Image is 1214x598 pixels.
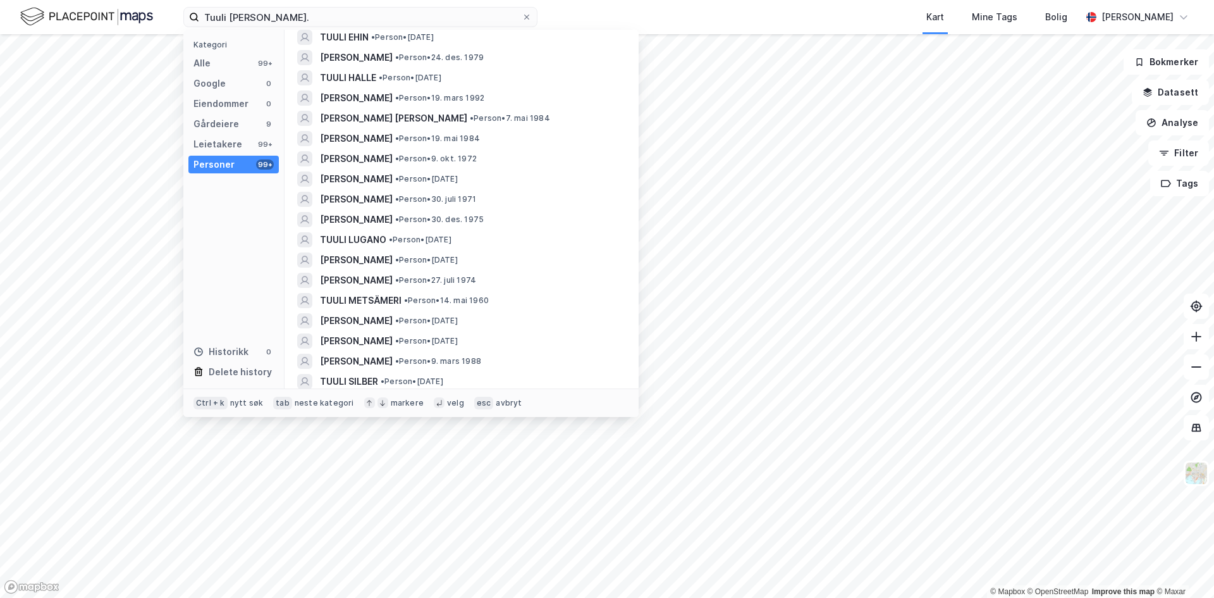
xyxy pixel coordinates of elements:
[264,99,274,109] div: 0
[470,113,474,123] span: •
[1148,140,1209,166] button: Filter
[395,255,399,265] span: •
[320,90,393,106] span: [PERSON_NAME]
[1045,9,1067,25] div: Bolig
[1027,587,1089,596] a: OpenStreetMap
[320,354,393,369] span: [PERSON_NAME]
[395,174,458,184] span: Person • [DATE]
[20,6,153,28] img: logo.f888ab2527a4732fd821a326f86c7f29.svg
[395,255,458,265] span: Person • [DATE]
[193,344,248,359] div: Historikk
[972,9,1017,25] div: Mine Tags
[193,40,279,49] div: Kategori
[320,313,393,328] span: [PERSON_NAME]
[320,151,393,166] span: [PERSON_NAME]
[1124,49,1209,75] button: Bokmerker
[256,58,274,68] div: 99+
[320,171,393,187] span: [PERSON_NAME]
[199,8,522,27] input: Søk på adresse, matrikkel, gårdeiere, leietakere eller personer
[381,377,384,386] span: •
[230,398,264,408] div: nytt søk
[395,356,399,366] span: •
[395,275,399,285] span: •
[1151,537,1214,598] iframe: Chat Widget
[320,30,369,45] span: TUULI EHIN
[320,333,393,349] span: [PERSON_NAME]
[395,134,399,143] span: •
[193,137,242,152] div: Leietakere
[320,192,393,207] span: [PERSON_NAME]
[256,159,274,170] div: 99+
[404,296,489,306] span: Person • 14. mai 1960
[389,235,393,244] span: •
[1150,171,1209,196] button: Tags
[193,397,228,409] div: Ctrl + k
[381,377,443,387] span: Person • [DATE]
[264,78,274,89] div: 0
[990,587,1025,596] a: Mapbox
[395,215,399,224] span: •
[379,73,441,83] span: Person • [DATE]
[395,194,476,204] span: Person • 30. juli 1971
[1136,110,1209,135] button: Analyse
[209,364,272,380] div: Delete history
[320,70,376,85] span: TUULI HALLE
[371,32,434,42] span: Person • [DATE]
[395,336,399,346] span: •
[395,336,458,346] span: Person • [DATE]
[404,296,408,305] span: •
[193,116,239,132] div: Gårdeiere
[379,73,383,82] span: •
[1151,537,1214,598] div: Kontrollprogram for chat
[193,76,226,91] div: Google
[395,215,484,225] span: Person • 30. des. 1975
[371,32,375,42] span: •
[320,252,393,268] span: [PERSON_NAME]
[320,212,393,227] span: [PERSON_NAME]
[395,53,399,62] span: •
[320,50,393,65] span: [PERSON_NAME]
[264,119,274,129] div: 9
[4,580,59,594] a: Mapbox homepage
[395,275,476,285] span: Person • 27. juli 1974
[926,9,944,25] div: Kart
[320,374,378,389] span: TUULI SILBER
[256,139,274,149] div: 99+
[470,113,550,123] span: Person • 7. mai 1984
[447,398,464,408] div: velg
[395,154,399,163] span: •
[1132,80,1209,105] button: Datasett
[395,93,399,103] span: •
[193,157,235,172] div: Personer
[395,154,477,164] span: Person • 9. okt. 1972
[320,293,402,308] span: TUULI METSÄMERI
[295,398,354,408] div: neste kategori
[474,397,494,409] div: esc
[395,194,399,204] span: •
[320,111,467,126] span: [PERSON_NAME] [PERSON_NAME]
[389,235,451,245] span: Person • [DATE]
[496,398,522,408] div: avbryt
[395,93,484,103] span: Person • 19. mars 1992
[193,56,211,71] div: Alle
[1184,461,1208,485] img: Z
[395,316,399,325] span: •
[395,174,399,184] span: •
[264,347,274,357] div: 0
[193,96,248,111] div: Eiendommer
[320,131,393,146] span: [PERSON_NAME]
[1092,587,1155,596] a: Improve this map
[395,134,480,144] span: Person • 19. mai 1984
[395,356,481,366] span: Person • 9. mars 1988
[395,316,458,326] span: Person • [DATE]
[320,273,393,288] span: [PERSON_NAME]
[391,398,424,408] div: markere
[273,397,292,409] div: tab
[1101,9,1174,25] div: [PERSON_NAME]
[320,232,386,247] span: TUULI LUGANO
[395,53,484,63] span: Person • 24. des. 1979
